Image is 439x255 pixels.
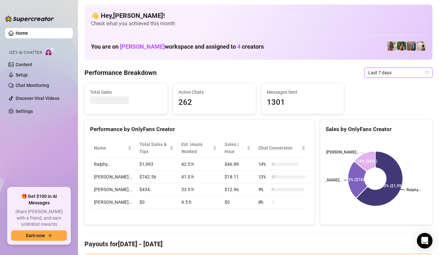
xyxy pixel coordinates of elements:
span: calendar [425,71,429,75]
td: [PERSON_NAME]… [90,183,136,196]
div: Performance by OnlyFans Creator [90,125,309,134]
span: 262 [178,96,251,109]
td: Ralphy… [90,158,136,171]
td: $0 [221,196,254,209]
a: Content [16,62,32,67]
text: [PERSON_NAME]… [326,150,358,155]
span: Sales / Hour [225,141,245,155]
td: $0 [136,196,177,209]
span: Active Chats [178,89,251,96]
span: Name [94,144,126,152]
span: 🎁 Get $100 in AI Messages [11,193,67,206]
span: Check what you achieved this month [91,20,426,27]
span: 1301 [267,96,339,109]
td: 42.5 h [177,158,221,171]
td: [PERSON_NAME]… [90,196,136,209]
span: Total Sales & Tips [139,141,168,155]
div: Open Intercom Messenger [417,233,433,249]
span: 0 % [258,199,269,206]
button: Earn nowarrow-right [11,230,67,241]
img: Wayne [407,42,416,51]
th: Chat Conversion [254,138,309,158]
div: Est. Hours Worked [181,141,212,155]
a: Home [16,30,28,36]
span: Share [PERSON_NAME] with a friend, and earn unlimited rewards [11,209,67,228]
td: 33.5 h [177,183,221,196]
span: 13 % [258,173,269,180]
span: 4 [237,43,240,50]
a: Discover Viral Videos [16,96,59,101]
text: Ralphy… [407,188,421,192]
span: Total Sales [90,89,162,96]
td: $12.96 [221,183,254,196]
td: $46.89 [221,158,254,171]
span: 9 % [258,186,269,193]
h4: Performance Breakdown [84,68,157,77]
td: $434 [136,183,177,196]
a: Setup [16,72,28,78]
td: [PERSON_NAME]… [90,171,136,183]
div: Sales by OnlyFans Creator [326,125,427,134]
img: logo-BBDzfeDw.svg [5,16,54,22]
span: Chat Conversion [258,144,300,152]
th: Total Sales & Tips [136,138,177,158]
a: Settings [16,109,33,114]
span: [PERSON_NAME] [120,43,165,50]
span: Last 7 days [368,68,429,78]
span: Messages Sent [267,89,339,96]
h4: 👋 Hey, [PERSON_NAME] ! [91,11,426,20]
h1: You are on workspace and assigned to creators [91,43,264,50]
th: Name [90,138,136,158]
span: arrow-right [47,233,52,238]
img: AI Chatter [45,47,55,56]
img: Ralphy [417,42,426,51]
img: Nathaniel [387,42,396,51]
td: $742.56 [136,171,177,183]
a: Chat Monitoring [16,83,49,88]
span: Earn now [26,233,45,238]
span: Izzy AI Chatter [9,50,42,56]
text: [PERSON_NAME]… [309,178,342,183]
td: 4.5 h [177,196,221,209]
td: $18.11 [221,171,254,183]
span: 14 % [258,161,269,168]
td: $1,993 [136,158,177,171]
td: 41.0 h [177,171,221,183]
h4: Payouts for [DATE] - [DATE] [84,239,433,249]
img: Nathaniel [397,42,406,51]
th: Sales / Hour [221,138,254,158]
